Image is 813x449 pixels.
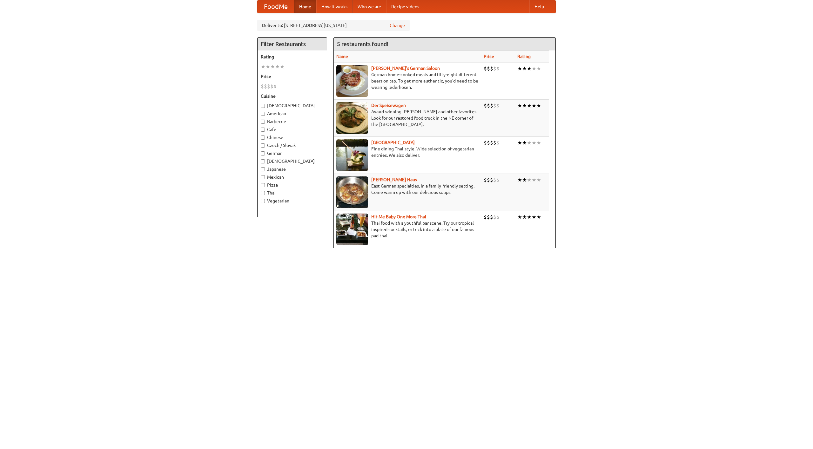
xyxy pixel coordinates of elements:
p: East German specialties, in a family-friendly setting. Come warm up with our delicious soups. [336,183,479,195]
label: American [261,110,324,117]
ng-pluralize: 5 restaurants found! [337,41,388,47]
li: $ [487,102,490,109]
li: ★ [517,65,522,72]
label: Barbecue [261,118,324,125]
a: [PERSON_NAME] Haus [371,177,417,182]
a: FoodMe [258,0,294,13]
a: [PERSON_NAME]'s German Saloon [371,66,440,71]
a: Recipe videos [386,0,424,13]
input: Czech / Slovak [261,143,265,148]
li: ★ [536,65,541,72]
label: Thai [261,190,324,196]
li: $ [487,176,490,183]
label: Pizza [261,182,324,188]
label: Vegetarian [261,198,324,204]
li: $ [484,176,487,183]
li: ★ [532,139,536,146]
label: Chinese [261,134,324,141]
li: ★ [517,139,522,146]
li: $ [496,214,500,221]
h5: Price [261,73,324,80]
img: kohlhaus.jpg [336,176,368,208]
a: Help [529,0,549,13]
li: $ [487,139,490,146]
div: Deliver to: [STREET_ADDRESS][US_STATE] [257,20,410,31]
label: Japanese [261,166,324,172]
b: [GEOGRAPHIC_DATA] [371,140,415,145]
p: Thai food with a youthful bar scene. Try our tropical inspired cocktails, or tuck into a plate of... [336,220,479,239]
li: ★ [536,176,541,183]
li: $ [264,83,267,90]
li: ★ [522,139,527,146]
label: Czech / Slovak [261,142,324,149]
a: Change [390,22,405,29]
h4: Filter Restaurants [258,38,327,50]
li: $ [261,83,264,90]
li: ★ [261,63,265,70]
li: ★ [527,139,532,146]
li: $ [484,139,487,146]
b: Hit Me Baby One More Thai [371,214,426,219]
input: Barbecue [261,120,265,124]
input: German [261,151,265,155]
li: $ [493,214,496,221]
li: ★ [522,176,527,183]
a: Home [294,0,316,13]
li: ★ [527,102,532,109]
label: Mexican [261,174,324,180]
li: ★ [265,63,270,70]
li: $ [496,102,500,109]
li: ★ [517,214,522,221]
li: ★ [527,65,532,72]
li: ★ [532,65,536,72]
li: ★ [527,176,532,183]
p: German home-cooked meals and fifty-eight different beers on tap. To get more authentic, you'd nee... [336,71,479,90]
input: Mexican [261,175,265,179]
label: [DEMOGRAPHIC_DATA] [261,158,324,164]
input: Pizza [261,183,265,187]
a: Who we are [353,0,386,13]
p: Award-winning [PERSON_NAME] and other favorites. Look for our restored food truck in the NE corne... [336,109,479,128]
input: Cafe [261,128,265,132]
img: speisewagen.jpg [336,102,368,134]
a: Rating [517,54,531,59]
b: Der Speisewagen [371,103,406,108]
li: $ [490,214,493,221]
li: $ [267,83,270,90]
li: $ [484,65,487,72]
li: $ [496,65,500,72]
img: satay.jpg [336,139,368,171]
li: ★ [522,102,527,109]
a: How it works [316,0,353,13]
li: $ [484,102,487,109]
input: Chinese [261,135,265,140]
li: ★ [532,102,536,109]
input: Thai [261,191,265,195]
li: $ [493,176,496,183]
li: $ [496,176,500,183]
label: [DEMOGRAPHIC_DATA] [261,102,324,109]
li: $ [496,139,500,146]
li: ★ [527,214,532,221]
label: Cafe [261,126,324,133]
li: ★ [270,63,275,70]
input: Japanese [261,167,265,171]
li: ★ [280,63,285,70]
li: ★ [536,102,541,109]
li: $ [270,83,273,90]
img: esthers.jpg [336,65,368,97]
li: $ [490,102,493,109]
li: $ [490,176,493,183]
li: ★ [532,176,536,183]
li: $ [490,65,493,72]
li: $ [487,65,490,72]
li: $ [493,65,496,72]
li: ★ [522,65,527,72]
label: German [261,150,324,156]
li: $ [493,102,496,109]
a: Name [336,54,348,59]
a: Price [484,54,494,59]
li: $ [273,83,277,90]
